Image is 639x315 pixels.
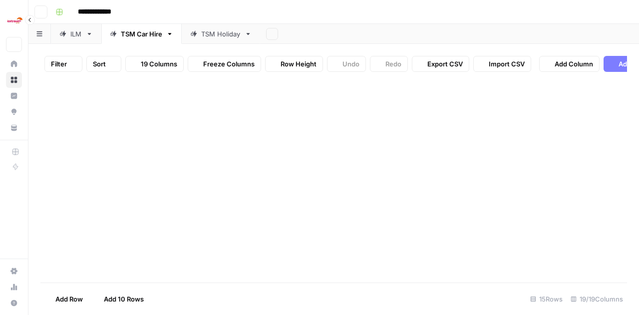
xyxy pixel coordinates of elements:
a: ILM [51,24,101,44]
button: 19 Columns [125,56,184,72]
a: Browse [6,72,22,88]
div: TSM Holiday [201,29,241,39]
div: ILM [70,29,82,39]
button: Freeze Columns [188,56,261,72]
a: Insights [6,88,22,104]
button: Undo [327,56,366,72]
a: Your Data [6,120,22,136]
div: TSM Car Hire [121,29,162,39]
span: Import CSV [489,59,525,69]
a: Home [6,56,22,72]
button: Workspace: Ice Travel Group [6,8,22,33]
span: Freeze Columns [203,59,255,69]
a: Usage [6,279,22,295]
span: Add 10 Rows [104,294,144,304]
span: Redo [385,59,401,69]
button: Filter [44,56,82,72]
a: Opportunities [6,104,22,120]
span: Filter [51,59,67,69]
button: Sort [86,56,121,72]
span: 19 Columns [141,59,177,69]
button: Add 10 Rows [89,291,150,307]
a: Settings [6,263,22,279]
button: Add Row [40,291,89,307]
button: Help + Support [6,295,22,311]
span: Add Column [555,59,593,69]
span: Export CSV [427,59,463,69]
img: Ice Travel Group Logo [6,11,24,29]
button: Redo [370,56,408,72]
div: 19/19 Columns [567,291,627,307]
span: Sort [93,59,106,69]
a: TSM Car Hire [101,24,182,44]
span: Row Height [281,59,317,69]
button: Row Height [265,56,323,72]
button: Import CSV [473,56,531,72]
button: Export CSV [412,56,469,72]
span: Undo [342,59,359,69]
div: 15 Rows [526,291,567,307]
a: TSM Holiday [182,24,260,44]
span: Add Row [55,294,83,304]
button: Add Column [539,56,600,72]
